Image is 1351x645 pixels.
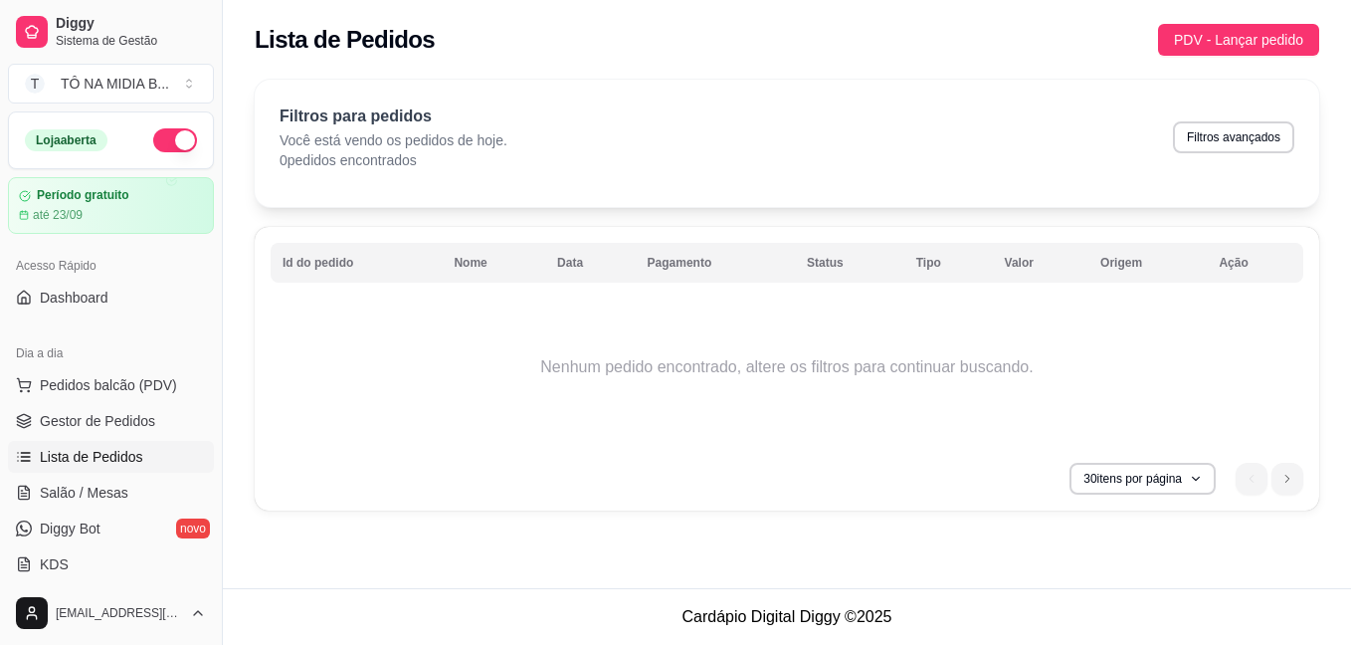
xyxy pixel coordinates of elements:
th: Pagamento [636,243,795,283]
div: Acesso Rápido [8,250,214,282]
a: Salão / Mesas [8,477,214,509]
th: Status [795,243,904,283]
button: [EMAIL_ADDRESS][DOMAIN_NAME] [8,589,214,637]
span: Gestor de Pedidos [40,411,155,431]
a: DiggySistema de Gestão [8,8,214,56]
button: Select a team [8,64,214,104]
a: Lista de Pedidos [8,441,214,473]
a: Diggy Botnovo [8,513,214,544]
button: Filtros avançados [1173,121,1294,153]
nav: pagination navigation [1226,453,1313,505]
a: KDS [8,548,214,580]
button: Alterar Status [153,128,197,152]
footer: Cardápio Digital Diggy © 2025 [223,588,1351,645]
span: Pedidos balcão (PDV) [40,375,177,395]
a: Dashboard [8,282,214,314]
td: Nenhum pedido encontrado, altere os filtros para continuar buscando. [271,288,1303,447]
th: Id do pedido [271,243,442,283]
th: Tipo [904,243,993,283]
a: Gestor de Pedidos [8,405,214,437]
p: 0 pedidos encontrados [280,150,507,170]
span: Salão / Mesas [40,483,128,503]
div: Dia a dia [8,337,214,369]
div: TÔ NA MIDIA B ... [61,74,169,94]
span: Dashboard [40,288,108,308]
th: Nome [442,243,545,283]
th: Valor [993,243,1089,283]
li: next page button [1271,463,1303,495]
span: Sistema de Gestão [56,33,206,49]
button: 30itens por página [1069,463,1216,495]
span: T [25,74,45,94]
span: KDS [40,554,69,574]
span: PDV - Lançar pedido [1174,29,1303,51]
button: Pedidos balcão (PDV) [8,369,214,401]
article: até 23/09 [33,207,83,223]
span: Lista de Pedidos [40,447,143,467]
span: Diggy Bot [40,519,100,538]
th: Data [545,243,635,283]
p: Você está vendo os pedidos de hoje. [280,130,507,150]
h2: Lista de Pedidos [255,24,435,56]
p: Filtros para pedidos [280,105,507,128]
article: Período gratuito [37,188,129,203]
div: Loja aberta [25,129,107,151]
span: [EMAIL_ADDRESS][DOMAIN_NAME] [56,605,182,621]
a: Período gratuitoaté 23/09 [8,177,214,234]
button: PDV - Lançar pedido [1158,24,1319,56]
th: Ação [1207,243,1303,283]
span: Diggy [56,15,206,33]
th: Origem [1088,243,1207,283]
